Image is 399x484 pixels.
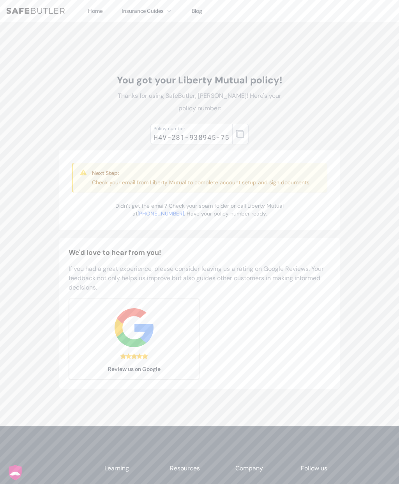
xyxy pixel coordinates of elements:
[138,210,184,217] a: [PHONE_NUMBER]
[170,464,229,473] div: Resources
[112,202,287,217] p: Didn’t get the email? Check your spam folder or call Liberty Mutual at . Have your policy number ...
[120,353,148,359] div: 5.0
[192,7,202,14] a: Blog
[301,464,360,473] div: Follow us
[154,125,230,132] div: Policy number
[88,7,103,14] a: Home
[69,247,330,258] h2: We'd love to hear from you!
[112,90,287,115] p: Thanks for using SafeButler, [PERSON_NAME]! Here's your policy number:
[69,299,199,380] a: Review us on Google
[92,169,311,177] h3: Next Step:
[115,308,154,347] img: google.svg
[235,464,295,473] div: Company
[112,74,287,87] h1: You got your Liberty Mutual policy!
[104,464,164,473] div: Learning
[69,264,330,292] p: If you had a great experience, please consider leaving us a rating on Google Reviews. Your feedba...
[154,132,230,143] div: H4V-281-938945-75
[69,365,199,373] span: Review us on Google
[122,6,173,16] button: Insurance Guides
[6,8,65,14] img: SafeButler Text Logo
[92,178,311,186] p: Check your email from Liberty Mutual to complete account setup and sign documents.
